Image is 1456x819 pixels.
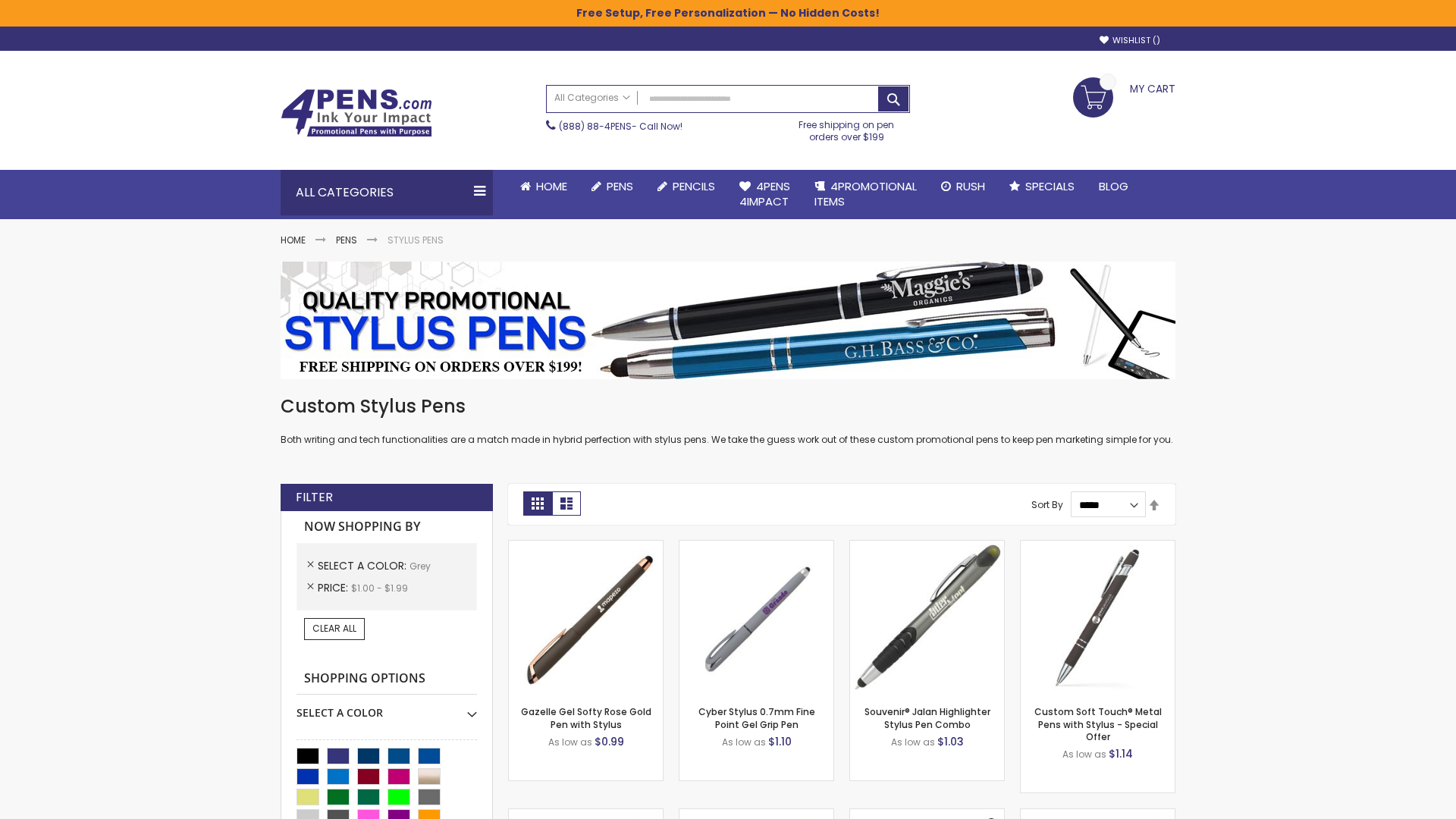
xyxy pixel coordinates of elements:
[281,89,432,137] img: 4Pens Custom Pens and Promotional Products
[559,120,632,133] a: (888) 88-4PENS
[997,170,1087,203] a: Specials
[536,178,567,194] span: Home
[956,178,985,194] span: Rush
[508,170,579,203] a: Home
[318,580,351,595] span: Price
[673,178,715,194] span: Pencils
[768,734,792,749] span: $1.10
[1087,170,1141,203] a: Blog
[521,705,651,730] a: Gazelle Gel Softy Rose Gold Pen with Stylus
[1034,705,1162,742] a: Custom Soft Touch® Metal Pens with Stylus - Special Offer
[1062,748,1106,761] span: As low as
[297,511,477,543] strong: Now Shopping by
[509,540,663,553] a: Gazelle Gel Softy Rose Gold Pen with Stylus-Grey
[312,622,356,635] span: Clear All
[929,170,997,203] a: Rush
[607,178,633,194] span: Pens
[281,394,1175,447] div: Both writing and tech functionalities are a match made in hybrid perfection with stylus pens. We ...
[304,618,365,639] a: Clear All
[281,170,493,215] div: All Categories
[739,178,790,209] span: 4Pens 4impact
[802,170,929,219] a: 4PROMOTIONALITEMS
[850,540,1004,553] a: Souvenir® Jalan Highlighter Stylus Pen Combo-Grey
[783,113,911,143] div: Free shipping on pen orders over $199
[281,234,306,246] a: Home
[722,736,766,748] span: As low as
[1021,541,1175,695] img: Custom Soft Touch® Metal Pens with Stylus-Grey
[814,178,917,209] span: 4PROMOTIONAL ITEMS
[559,120,682,133] span: - Call Now!
[1100,35,1160,46] a: Wishlist
[937,734,964,749] span: $1.03
[727,170,802,219] a: 4Pens4impact
[547,86,638,111] a: All Categories
[864,705,990,730] a: Souvenir® Jalan Highlighter Stylus Pen Combo
[297,663,477,695] strong: Shopping Options
[409,560,431,573] span: Grey
[336,234,357,246] a: Pens
[297,695,477,720] div: Select A Color
[554,92,630,104] span: All Categories
[1025,178,1075,194] span: Specials
[579,170,645,203] a: Pens
[509,541,663,695] img: Gazelle Gel Softy Rose Gold Pen with Stylus-Grey
[1109,746,1133,761] span: $1.14
[698,705,815,730] a: Cyber Stylus 0.7mm Fine Point Gel Grip Pen
[1099,178,1128,194] span: Blog
[351,582,408,595] span: $1.00 - $1.99
[388,234,444,246] strong: Stylus Pens
[281,394,1175,419] h1: Custom Stylus Pens
[645,170,727,203] a: Pencils
[850,541,1004,695] img: Souvenir® Jalan Highlighter Stylus Pen Combo-Grey
[679,541,833,695] img: Cyber Stylus 0.7mm Fine Point Gel Grip Pen-Grey
[281,262,1175,379] img: Stylus Pens
[318,558,409,573] span: Select A Color
[1031,498,1063,511] label: Sort By
[595,734,624,749] span: $0.99
[548,736,592,748] span: As low as
[1021,540,1175,553] a: Custom Soft Touch® Metal Pens with Stylus-Grey
[296,489,333,506] strong: Filter
[679,540,833,553] a: Cyber Stylus 0.7mm Fine Point Gel Grip Pen-Grey
[523,491,552,516] strong: Grid
[891,736,935,748] span: As low as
